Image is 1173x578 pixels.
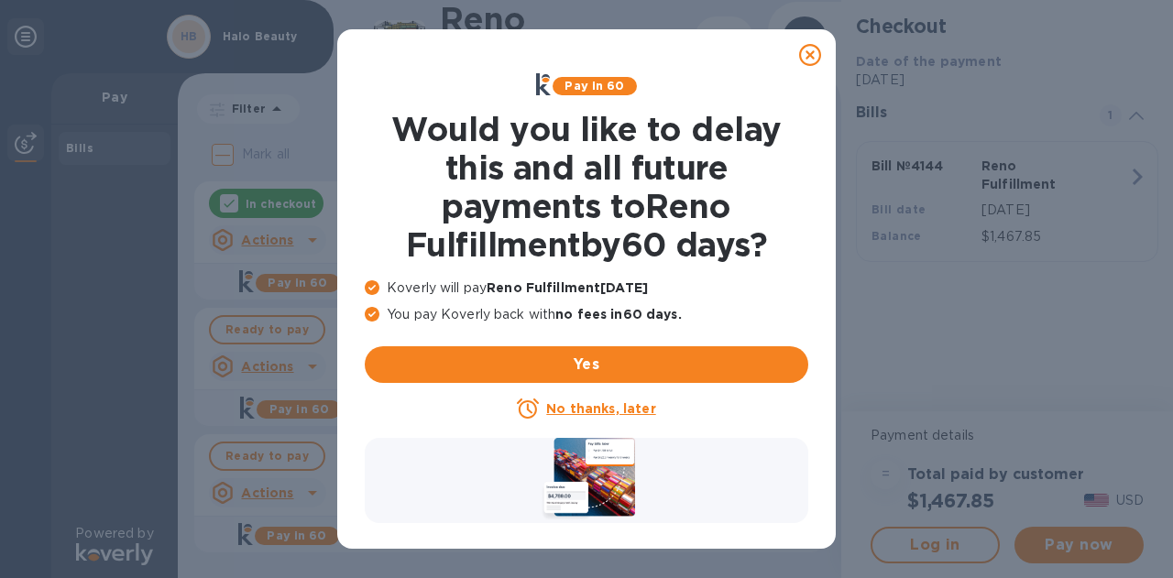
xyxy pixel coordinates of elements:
b: Pay in 60 [565,79,624,93]
span: Yes [379,354,794,376]
p: Koverly will pay [365,278,808,298]
b: no fees in 60 days . [555,307,681,322]
p: You pay Koverly back with [365,305,808,324]
button: Yes [365,346,808,383]
h1: Would you like to delay this and all future payments to Reno Fulfillment by 60 days ? [365,110,808,264]
u: No thanks, later [546,401,655,416]
b: Reno Fulfillment [DATE] [487,280,648,295]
